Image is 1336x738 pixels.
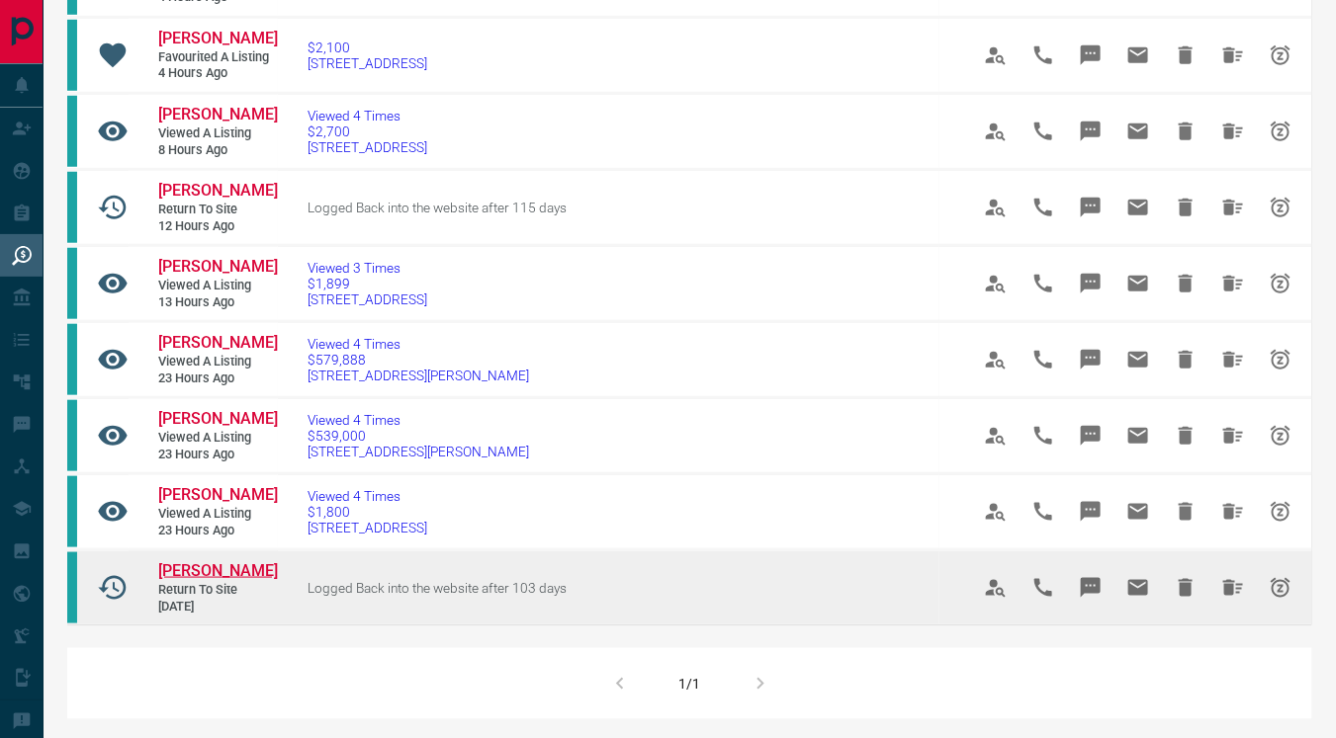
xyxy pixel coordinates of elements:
span: 8 hours ago [158,142,277,159]
span: 12 hours ago [158,218,277,235]
span: [STREET_ADDRESS] [308,55,427,71]
span: [PERSON_NAME] [158,105,278,123]
span: Snooze [1257,336,1304,383]
span: $2,100 [308,40,427,55]
span: Logged Back into the website after 115 days [308,200,567,215]
span: Hide All from Christopher Masar [1209,564,1257,612]
div: condos.ca [67,20,77,91]
a: Viewed 4 Times$539,000[STREET_ADDRESS][PERSON_NAME] [308,412,529,459]
span: Email [1114,488,1162,535]
span: [PERSON_NAME] [158,257,278,276]
span: View Profile [972,260,1020,307]
div: condos.ca [67,324,77,395]
a: [PERSON_NAME] [158,181,277,202]
div: 1/1 [679,676,701,692]
span: Hide All from Valentyna Tkach [1209,32,1257,79]
span: Snooze [1257,488,1304,535]
span: Call [1020,488,1067,535]
span: Message [1067,336,1114,383]
span: Return to Site [158,202,277,218]
span: Email [1114,184,1162,231]
a: [PERSON_NAME] [158,409,277,430]
span: Message [1067,412,1114,459]
span: Return to Site [158,582,277,599]
div: condos.ca [67,96,77,167]
span: Viewed 4 Times [308,488,427,504]
span: 23 hours ago [158,447,277,463]
span: [DATE] [158,599,277,615]
span: Hide [1162,108,1209,155]
span: Message [1067,564,1114,612]
span: Logged Back into the website after 103 days [308,580,567,596]
span: [PERSON_NAME] [158,485,278,504]
span: Hide [1162,412,1209,459]
span: Viewed 4 Times [308,336,529,352]
span: Call [1020,32,1067,79]
span: [PERSON_NAME] [158,29,278,47]
span: Message [1067,32,1114,79]
span: $1,800 [308,504,427,520]
span: Message [1067,108,1114,155]
span: Viewed a Listing [158,125,277,142]
span: [STREET_ADDRESS] [308,139,427,155]
span: 23 hours ago [158,370,277,387]
span: Viewed 3 Times [308,260,427,276]
a: Viewed 4 Times$1,800[STREET_ADDRESS] [308,488,427,535]
span: [STREET_ADDRESS] [308,291,427,307]
span: Email [1114,564,1162,612]
span: Viewed a Listing [158,278,277,294]
span: Hide All from Nanda Kishore Keesara [1209,260,1257,307]
span: Viewed a Listing [158,506,277,523]
span: Message [1067,260,1114,307]
span: 4 hours ago [158,65,277,82]
span: [STREET_ADDRESS] [308,520,427,535]
span: Snooze [1257,184,1304,231]
div: condos.ca [67,476,77,547]
span: Message [1067,184,1114,231]
span: Call [1020,108,1067,155]
span: Call [1020,336,1067,383]
a: [PERSON_NAME] [158,257,277,278]
div: condos.ca [67,400,77,471]
span: Viewed a Listing [158,354,277,370]
span: View Profile [972,32,1020,79]
a: Viewed 4 Times$2,700[STREET_ADDRESS] [308,108,427,155]
a: Viewed 4 Times$579,888[STREET_ADDRESS][PERSON_NAME] [308,336,529,383]
span: [STREET_ADDRESS][PERSON_NAME] [308,368,529,383]
span: View Profile [972,412,1020,459]
span: Hide All from Sharmin Khan [1209,412,1257,459]
span: [PERSON_NAME] [158,561,278,580]
span: Hide [1162,336,1209,383]
span: Hide [1162,184,1209,231]
a: [PERSON_NAME] [158,29,277,49]
span: View Profile [972,488,1020,535]
span: View Profile [972,564,1020,612]
a: [PERSON_NAME] [158,561,277,582]
span: Hide [1162,564,1209,612]
span: $579,888 [308,352,529,368]
span: Call [1020,260,1067,307]
span: 23 hours ago [158,523,277,539]
span: Hide [1162,260,1209,307]
span: Hide All from Sharmin Khan [1209,336,1257,383]
span: $2,700 [308,123,427,139]
span: View Profile [972,336,1020,383]
span: Snooze [1257,32,1304,79]
span: Email [1114,412,1162,459]
span: Snooze [1257,564,1304,612]
a: [PERSON_NAME] [158,333,277,354]
span: Email [1114,108,1162,155]
span: Call [1020,184,1067,231]
span: Call [1020,564,1067,612]
a: [PERSON_NAME] [158,485,277,506]
span: Hide All from Muskan Rana [1209,184,1257,231]
span: 13 hours ago [158,294,277,311]
span: Favourited a Listing [158,49,277,66]
a: $2,100[STREET_ADDRESS] [308,40,427,71]
span: $1,899 [308,276,427,291]
span: Message [1067,488,1114,535]
div: condos.ca [67,172,77,243]
span: Hide [1162,32,1209,79]
span: $539,000 [308,428,529,444]
div: condos.ca [67,552,77,623]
